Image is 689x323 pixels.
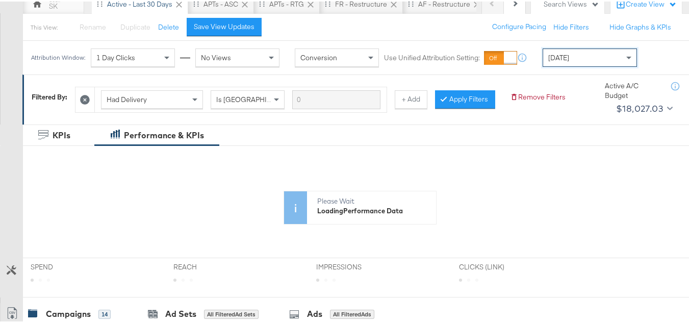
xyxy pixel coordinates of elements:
button: Save View Updates [187,16,262,35]
div: Save View Updates [194,20,254,30]
input: Enter a search term [292,89,380,108]
div: $18,027.03 [616,100,663,115]
div: 14 [98,308,111,317]
button: Apply Filters [435,89,495,107]
div: Filtered By: [32,91,67,101]
span: Had Delivery [107,93,147,103]
button: Configure Pacing [485,16,553,35]
span: 1 Day Clicks [96,52,135,61]
span: Rename [80,21,106,30]
div: Attribution Window: [31,53,86,60]
button: Delete [158,21,179,31]
span: Conversion [300,52,337,61]
div: Active A/C Budget [605,80,661,98]
button: $18,027.03 [612,99,675,115]
button: + Add [395,89,427,107]
div: All Filtered Ad Sets [204,308,259,317]
div: Campaigns [46,307,91,318]
button: Hide Graphs & KPIs [609,21,671,31]
span: [DATE] [548,52,569,61]
span: No Views [201,52,231,61]
div: All Filtered Ads [330,308,374,317]
div: KPIs [53,128,70,140]
div: Ads [307,307,322,318]
div: Performance & KPIs [124,128,204,140]
div: This View: [31,22,58,30]
span: Is [GEOGRAPHIC_DATA] [216,93,294,103]
div: Ad Sets [165,307,196,318]
span: Duplicate [120,21,150,30]
button: Hide Filters [553,21,589,31]
button: Remove Filters [510,91,566,101]
label: Use Unified Attribution Setting: [384,52,480,61]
